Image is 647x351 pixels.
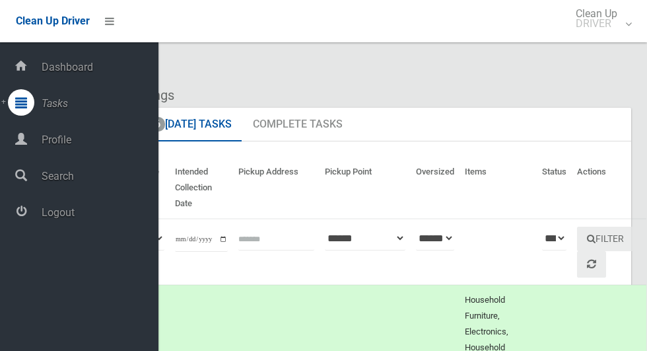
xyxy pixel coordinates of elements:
th: Pickup Point [320,157,411,219]
th: Pickup Address [233,157,320,219]
th: Status [537,157,572,219]
a: Clean Up Driver [16,11,90,31]
span: Profile [38,134,158,146]
th: Items [460,157,537,219]
th: Oversized [411,157,460,219]
span: Logout [38,206,158,219]
th: Intended Collection Date [170,157,233,219]
th: Actions [572,157,646,219]
span: Clean Up [569,9,630,28]
span: Search [38,170,158,182]
a: 56[DATE] Tasks [134,108,242,142]
small: DRIVER [576,19,617,28]
a: Complete Tasks [243,108,353,142]
button: Filter [577,227,634,251]
span: Tasks [38,97,158,110]
span: Clean Up Driver [16,15,90,27]
span: Dashboard [38,61,158,73]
